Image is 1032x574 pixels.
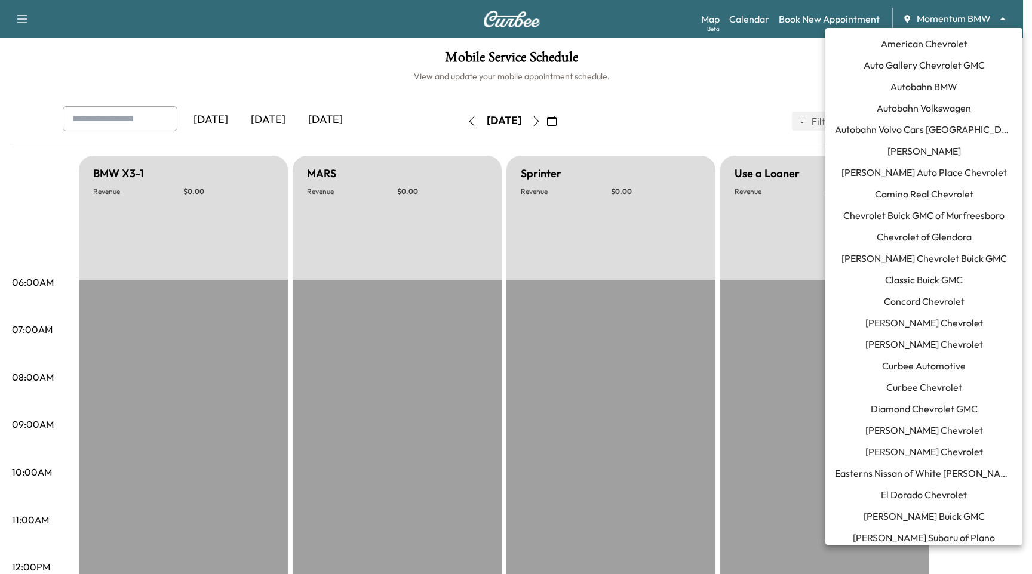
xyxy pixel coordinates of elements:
span: Concord Chevrolet [884,294,965,308]
span: [PERSON_NAME] Buick GMC [864,509,985,523]
span: American Chevrolet [881,36,967,51]
span: Camino Real Chevrolet [875,187,973,201]
span: Autobahn Volkswagen [877,101,971,115]
span: [PERSON_NAME] Chevrolet [865,316,983,330]
span: [PERSON_NAME] Chevrolet [865,423,983,437]
span: Easterns Nissan of White [PERSON_NAME] [835,466,1013,480]
span: Curbee Chevrolet [886,380,962,394]
span: [PERSON_NAME] [887,144,961,158]
span: [PERSON_NAME] Chevrolet Buick GMC [841,251,1007,266]
span: [PERSON_NAME] Subaru of Plano [853,530,995,545]
span: Diamond Chevrolet GMC [871,402,978,416]
span: El Dorado Chevrolet [881,487,967,502]
span: Classic Buick GMC [885,273,963,287]
span: Autobahn Volvo Cars [GEOGRAPHIC_DATA] [835,122,1013,137]
span: Chevrolet of Glendora [877,230,972,244]
span: Auto Gallery Chevrolet GMC [864,58,985,72]
span: [PERSON_NAME] Chevrolet [865,337,983,351]
span: Autobahn BMW [890,79,957,94]
span: Curbee Automotive [882,359,966,373]
span: [PERSON_NAME] Chevrolet [865,445,983,459]
span: Chevrolet Buick GMC of Murfreesboro [843,208,1005,223]
span: [PERSON_NAME] Auto Place Chevrolet [841,165,1007,180]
